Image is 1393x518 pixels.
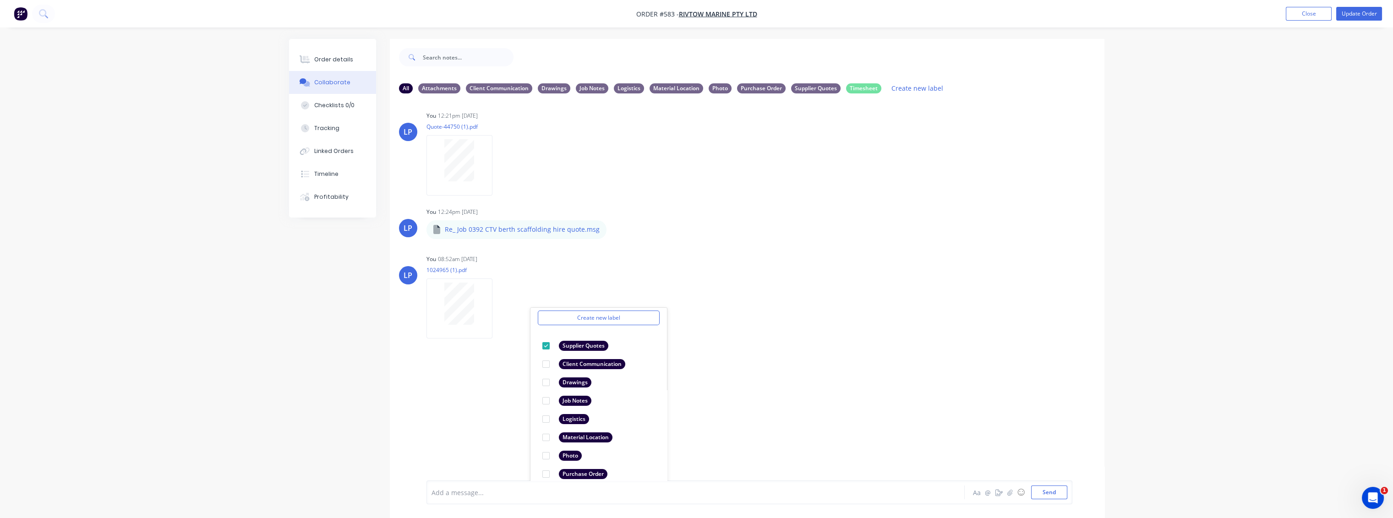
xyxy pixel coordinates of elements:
button: Create new label [538,311,660,325]
button: @ [983,487,994,498]
div: Purchase Order [559,469,607,479]
div: Drawings [559,377,591,387]
div: Checklists 0/0 [314,101,355,109]
div: You [426,255,436,263]
p: 1024965 (1).pdf [426,266,502,274]
div: Tracking [314,124,339,132]
div: Attachments [418,83,460,93]
p: Quote-44750 (1).pdf [426,123,502,131]
div: 08:52am [DATE] [438,255,477,263]
div: Collaborate [314,78,350,87]
span: 1 [1381,487,1388,494]
button: Timeline [289,163,376,185]
div: 12:21pm [DATE] [438,112,478,120]
div: You [426,112,436,120]
div: Drawings [538,83,570,93]
div: Job Notes [559,396,591,406]
div: Linked Orders [314,147,354,155]
div: Logistics [614,83,644,93]
div: Photo [709,83,732,93]
div: Profitability [314,193,349,201]
p: Re_ Job 0392 CTV berth scaffolding hire quote.msg [445,225,600,234]
button: Create new label [887,82,948,94]
button: Checklists 0/0 [289,94,376,117]
div: Material Location [559,432,612,442]
div: LP [404,270,412,281]
div: Client Communication [559,359,625,369]
div: Timesheet [846,83,881,93]
button: ☺ [1016,487,1027,498]
button: Profitability [289,185,376,208]
div: Job Notes [576,83,608,93]
iframe: Intercom live chat [1362,487,1384,509]
div: Photo [559,451,582,461]
div: LP [404,126,412,137]
a: RIVTOW MARINE PTY LTD [679,10,757,18]
button: Update Order [1336,7,1382,21]
button: Linked Orders [289,140,376,163]
button: Close [1286,7,1332,21]
button: Order details [289,48,376,71]
div: 12:24pm [DATE] [438,208,478,216]
div: You [426,208,436,216]
img: Factory [14,7,27,21]
div: All [399,83,413,93]
div: Timeline [314,170,339,178]
div: Order details [314,55,353,64]
button: Send [1031,485,1067,499]
div: Client Communication [466,83,532,93]
div: LP [404,223,412,234]
span: Order #583 - [636,10,679,18]
div: Supplier Quotes [791,83,841,93]
button: Collaborate [289,71,376,94]
div: Material Location [650,83,703,93]
button: Tracking [289,117,376,140]
button: Aa [972,487,983,498]
input: Search notes... [423,48,513,66]
div: Logistics [559,414,589,424]
div: Purchase Order [737,83,786,93]
div: Supplier Quotes [559,341,608,351]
